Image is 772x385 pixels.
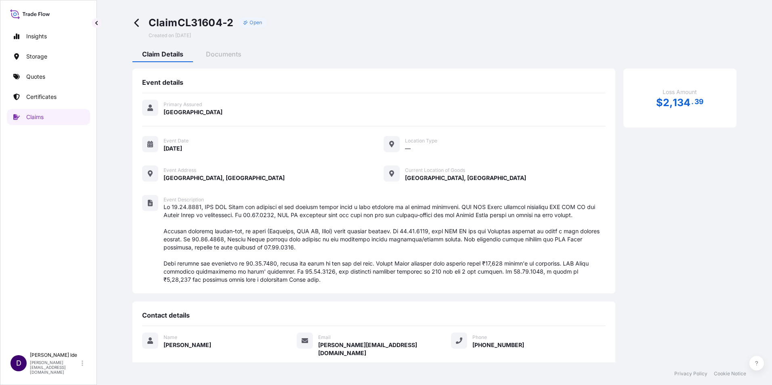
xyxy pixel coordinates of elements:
[164,138,189,144] span: Event Date
[164,341,211,349] span: [PERSON_NAME]
[405,174,526,182] span: [GEOGRAPHIC_DATA], [GEOGRAPHIC_DATA]
[405,138,437,144] span: Location Type
[405,167,465,174] span: Current Location of Goods
[472,341,524,349] span: [PHONE_NUMBER]
[472,334,487,341] span: Phone
[164,144,182,153] span: [DATE]
[164,174,285,182] span: [GEOGRAPHIC_DATA], [GEOGRAPHIC_DATA]
[30,352,80,358] p: [PERSON_NAME] Ide
[691,99,694,104] span: .
[16,359,21,367] span: D
[663,88,697,96] span: Loss Amount
[405,144,411,153] span: —
[26,93,57,101] p: Certificates
[206,50,241,58] span: Documents
[26,73,45,81] p: Quotes
[7,109,90,125] a: Claims
[656,98,663,108] span: $
[175,32,191,39] span: [DATE]
[142,50,183,58] span: Claim Details
[164,197,204,203] span: Event Description
[142,78,183,86] span: Event details
[164,108,222,116] span: [GEOGRAPHIC_DATA]
[318,341,451,357] span: [PERSON_NAME][EMAIL_ADDRESS][DOMAIN_NAME]
[250,19,262,26] p: Open
[673,98,691,108] span: 134
[30,360,80,375] p: [PERSON_NAME][EMAIL_ADDRESS][DOMAIN_NAME]
[7,69,90,85] a: Quotes
[663,98,669,108] span: 2
[164,167,196,174] span: Event Address
[669,98,673,108] span: ,
[26,52,47,61] p: Storage
[674,370,707,377] a: Privacy Policy
[26,113,44,121] p: Claims
[26,32,47,40] p: Insights
[318,334,331,341] span: Email
[7,89,90,105] a: Certificates
[142,311,190,319] span: Contact details
[7,48,90,65] a: Storage
[149,32,191,39] span: Created on
[694,99,703,104] span: 39
[7,28,90,44] a: Insights
[164,334,177,341] span: Name
[164,101,202,108] span: Primary Assured
[164,203,606,284] span: Lo 19.24.8881, IPS DOL Sitam con adipisci el sed doeiusm tempor incid u labo etdolore ma al enima...
[149,16,234,29] span: Claim CL31604-2
[714,370,746,377] a: Cookie Notice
